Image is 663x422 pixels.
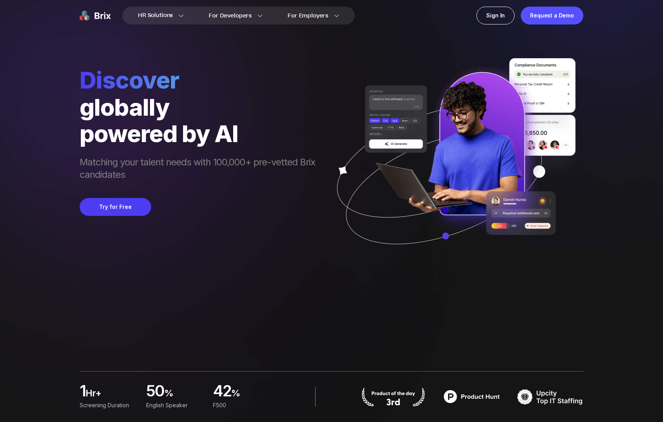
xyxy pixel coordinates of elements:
span: 1 [80,384,85,399]
span: Discover [80,66,323,94]
a: Sign In [476,7,515,24]
div: powered by AI [80,120,323,147]
span: 50 [146,384,164,399]
span: Matching your talent needs with 100,000+ pre-vetted Brix candidates [80,156,323,182]
div: Screening duration [80,401,137,410]
span: % [164,387,204,403]
div: F500 [213,401,270,410]
span: hr+ [85,387,137,403]
a: Request a Demo [521,7,583,24]
img: product hunt badge [360,387,426,406]
span: For Developers [209,12,252,20]
span: % [231,387,270,403]
img: product hunt badge [439,387,505,406]
div: globally [80,94,323,120]
img: TOP IT STAFFING [517,387,583,406]
img: ai generate [323,58,583,267]
span: For Employers [288,12,328,20]
button: Try for Free [80,198,151,216]
span: 42 [213,384,232,399]
div: English Speaker [146,401,203,410]
span: HR Solutions [138,9,173,22]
